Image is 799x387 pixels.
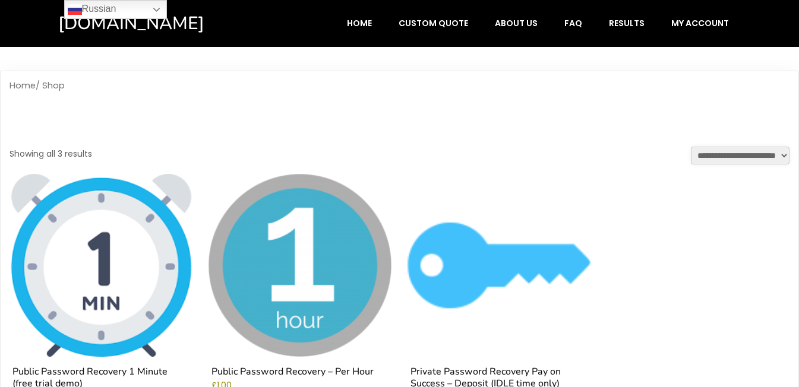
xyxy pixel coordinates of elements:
[386,12,481,34] a: Custom Quote
[68,2,82,17] img: ru
[482,12,550,34] a: About Us
[609,18,645,28] span: Results
[408,174,591,357] img: Private Password Recovery Pay on Success - Deposit (IDLE time only)
[10,80,36,91] a: Home
[495,18,538,28] span: About Us
[564,18,582,28] span: FAQ
[659,12,741,34] a: My account
[399,18,468,28] span: Custom Quote
[209,366,392,380] h2: Public Password Recovery – Per Hour
[209,174,392,357] img: Public Password Recovery - Per Hour
[552,12,595,34] a: FAQ
[347,18,372,28] span: Home
[58,12,255,35] a: [DOMAIN_NAME]
[596,12,657,34] a: Results
[671,18,729,28] span: My account
[209,174,392,381] a: Public Password Recovery – Per Hour
[10,147,92,161] p: Showing all 3 results
[691,147,789,164] select: Shop order
[10,174,193,357] img: Public Password Recovery 1 Minute (free trial demo)
[10,100,789,147] h1: Shop
[10,80,789,91] nav: Breadcrumb
[334,12,384,34] a: Home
